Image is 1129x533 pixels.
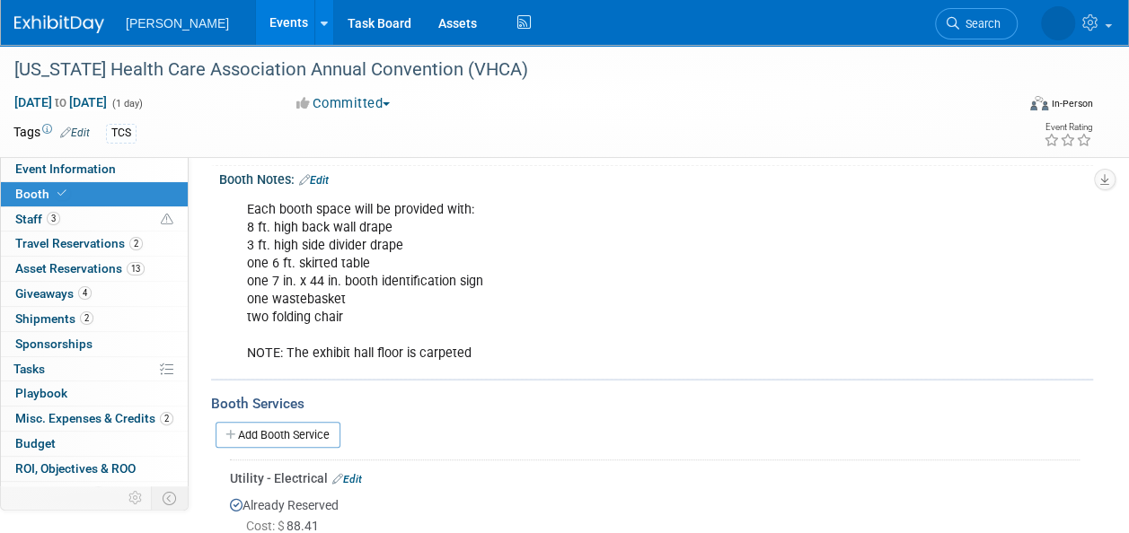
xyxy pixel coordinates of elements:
[15,461,136,476] span: ROI, Objectives & ROO
[15,436,56,450] span: Budget
[15,336,93,351] span: Sponsorships
[8,54,1001,86] div: [US_STATE] Health Care Association Annual Convention (VHCA)
[15,411,173,425] span: Misc. Expenses & Credits
[219,166,1093,189] div: Booth Notes:
[234,192,920,372] div: Each booth space will be provided with: 8 ft. high back wall drape 3 ft. high side divider drape ...
[13,362,45,376] span: Tasks
[80,311,93,325] span: 2
[152,486,189,510] td: Toggle Event Tabs
[15,212,60,226] span: Staff
[1,381,188,406] a: Playbook
[332,473,362,485] a: Edit
[299,174,329,187] a: Edit
[15,261,145,275] span: Asset Reservations
[92,486,105,500] span: 4
[15,286,92,301] span: Giveaways
[15,162,116,176] span: Event Information
[290,94,397,113] button: Committed
[1,457,188,481] a: ROI, Objectives & ROO
[1,157,188,181] a: Event Information
[13,123,90,144] td: Tags
[1,232,188,256] a: Travel Reservations2
[211,394,1093,414] div: Booth Services
[1030,96,1048,110] img: Format-Inperson.png
[1,282,188,306] a: Giveaways4
[13,94,108,110] span: [DATE] [DATE]
[1,257,188,281] a: Asset Reservations13
[1,482,188,506] a: Attachments4
[52,95,69,109] span: to
[14,15,104,33] img: ExhibitDay
[1,332,188,356] a: Sponsorships
[126,16,229,31] span: [PERSON_NAME]
[78,286,92,300] span: 4
[47,212,60,225] span: 3
[57,188,66,198] i: Booth reservation complete
[110,98,143,109] span: (1 day)
[127,262,145,275] span: 13
[160,412,173,425] span: 2
[15,236,143,250] span: Travel Reservations
[935,8,1018,39] a: Search
[1,406,188,431] a: Misc. Expenses & Credits2
[1,207,188,232] a: Staff3
[1,432,188,456] a: Budget
[106,124,137,143] div: TCS
[15,386,67,400] span: Playbook
[1,357,188,381] a: Tasks
[161,212,173,228] span: Potential Scheduling Conflict -- at least one attendee is tagged in another overlapping event.
[60,127,90,139] a: Edit
[1041,6,1075,40] img: Amber Vincent
[1,182,188,206] a: Booth
[1044,123,1092,132] div: Event Rating
[129,237,143,250] span: 2
[936,93,1093,120] div: Event Format
[216,422,340,448] a: Add Booth Service
[1,307,188,331] a: Shipments2
[15,486,105,501] span: Attachments
[246,519,326,533] span: 88.41
[15,311,93,326] span: Shipments
[15,187,70,201] span: Booth
[959,17,1001,31] span: Search
[246,519,287,533] span: Cost: $
[1051,97,1093,110] div: In-Person
[120,486,152,510] td: Personalize Event Tab Strip
[230,469,1080,487] div: Utility - Electrical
